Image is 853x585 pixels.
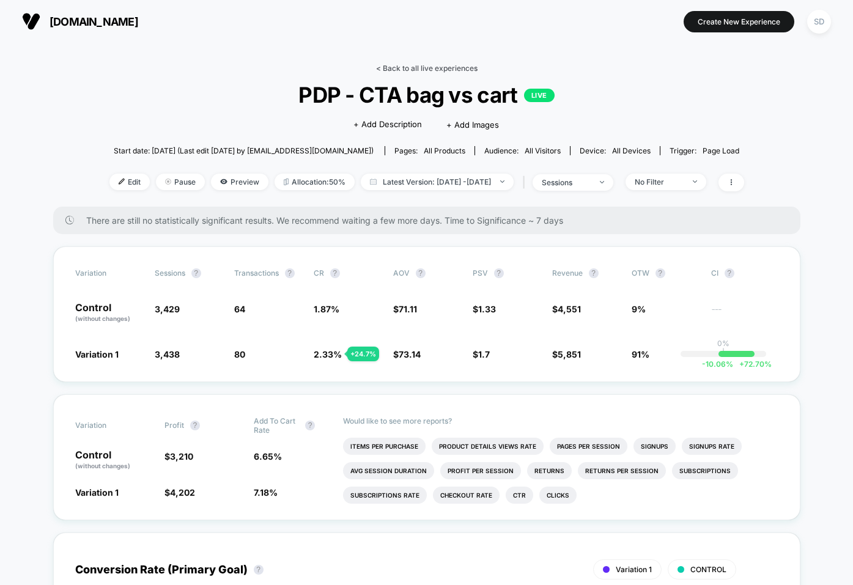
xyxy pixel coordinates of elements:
div: No Filter [635,177,684,186]
button: [DOMAIN_NAME] [18,12,142,31]
div: sessions [542,178,591,187]
p: Would like to see more reports? [343,416,778,425]
span: $ [393,349,421,359]
span: 1.33 [478,304,496,314]
li: Returns Per Session [578,462,666,479]
button: ? [330,268,340,278]
span: 71.11 [399,304,417,314]
span: $ [473,304,496,314]
li: Product Details Views Rate [432,438,544,455]
li: Ctr [506,487,533,504]
li: Returns [527,462,572,479]
span: + [739,359,744,369]
img: end [500,180,504,183]
span: 1.87 % [314,304,339,314]
img: rebalance [284,178,289,185]
span: CR [314,268,324,278]
button: ? [494,268,504,278]
img: end [693,180,697,183]
li: Clicks [539,487,577,504]
span: 9% [632,304,646,314]
span: -10.06 % [702,359,733,369]
span: [DOMAIN_NAME] [50,15,138,28]
span: PDP - CTA bag vs cart [141,82,712,108]
li: Avg Session Duration [343,462,434,479]
div: + 24.7 % [347,347,379,361]
span: Transactions [234,268,279,278]
span: Revenue [552,268,583,278]
span: Variation [75,416,142,435]
span: CI [711,268,778,278]
li: Signups [633,438,676,455]
span: (without changes) [75,462,130,469]
button: ? [305,421,315,430]
span: $ [552,349,581,359]
li: Pages Per Session [550,438,627,455]
button: ? [589,268,599,278]
span: Edit [109,174,150,190]
span: 91% [632,349,649,359]
div: Trigger: [670,146,739,155]
button: ? [254,565,264,575]
span: Sessions [155,268,185,278]
li: Items Per Purchase [343,438,426,455]
p: 0% [717,339,729,348]
span: | [520,174,533,191]
span: $ [164,487,195,498]
span: 64 [234,304,245,314]
span: Preview [211,174,268,190]
button: Create New Experience [684,11,794,32]
span: Add To Cart Rate [254,416,299,435]
span: 4,202 [170,487,195,498]
span: Variation [75,268,142,278]
span: all devices [612,146,651,155]
img: calendar [370,178,377,185]
span: 7.18 % [254,487,278,498]
span: Pause [156,174,205,190]
span: Variation 1 [75,349,119,359]
button: ? [725,268,734,278]
li: Checkout Rate [433,487,500,504]
span: --- [711,306,778,323]
span: Variation 1 [616,565,652,574]
span: PSV [473,268,488,278]
img: end [600,181,604,183]
span: Variation 1 [75,487,119,498]
button: SD [803,9,835,34]
li: Subscriptions [672,462,738,479]
span: $ [393,304,417,314]
span: (without changes) [75,315,130,322]
span: 73.14 [399,349,421,359]
span: all products [424,146,465,155]
span: Allocation: 50% [275,174,355,190]
span: 3,429 [155,304,180,314]
span: 72.70 % [733,359,772,369]
button: ? [190,421,200,430]
img: end [165,178,171,185]
span: 3,210 [170,451,193,462]
span: 5,851 [558,349,581,359]
span: + Add Images [446,120,499,130]
img: edit [119,178,125,185]
span: Start date: [DATE] (Last edit [DATE] by [EMAIL_ADDRESS][DOMAIN_NAME]) [114,146,374,155]
p: LIVE [524,89,555,102]
span: AOV [393,268,410,278]
span: 6.65 % [254,451,282,462]
a: < Back to all live experiences [376,64,478,73]
span: $ [552,304,581,314]
li: Subscriptions Rate [343,487,427,504]
span: $ [164,451,193,462]
button: ? [191,268,201,278]
span: Device: [570,146,660,155]
img: Visually logo [22,12,40,31]
p: Control [75,303,142,323]
div: Audience: [484,146,561,155]
div: SD [807,10,831,34]
span: 1.7 [478,349,490,359]
span: $ [473,349,490,359]
span: + Add Description [353,119,422,131]
button: ? [285,268,295,278]
li: Signups Rate [682,438,742,455]
span: 80 [234,349,245,359]
div: Pages: [394,146,465,155]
